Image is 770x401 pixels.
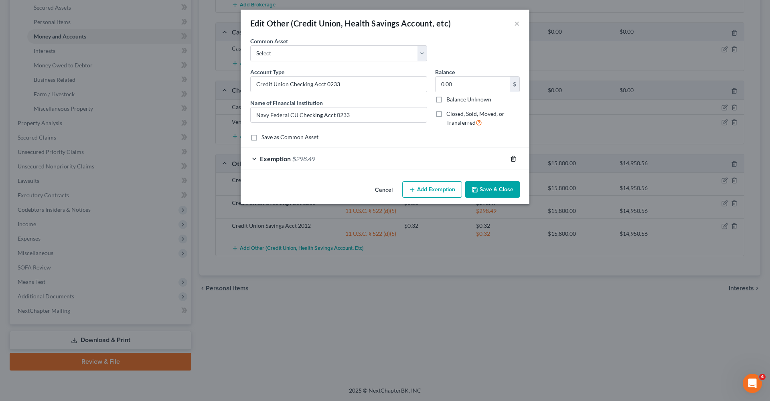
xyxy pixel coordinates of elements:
[436,77,510,92] input: 0.00
[292,155,315,162] span: $298.49
[446,110,505,126] span: Closed, Sold, Moved, or Transferred
[465,181,520,198] button: Save & Close
[250,68,284,76] label: Account Type
[261,133,318,141] label: Save as Common Asset
[260,155,291,162] span: Exemption
[510,77,519,92] div: $
[743,374,762,393] iframe: Intercom live chat
[446,95,491,103] label: Balance Unknown
[251,107,427,123] input: Enter name...
[250,18,451,29] div: Edit Other (Credit Union, Health Savings Account, etc)
[250,99,323,106] span: Name of Financial Institution
[435,68,455,76] label: Balance
[250,37,288,45] label: Common Asset
[759,374,766,380] span: 4
[402,181,462,198] button: Add Exemption
[514,18,520,28] button: ×
[369,182,399,198] button: Cancel
[251,77,427,92] input: Credit Union, HSA, etc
